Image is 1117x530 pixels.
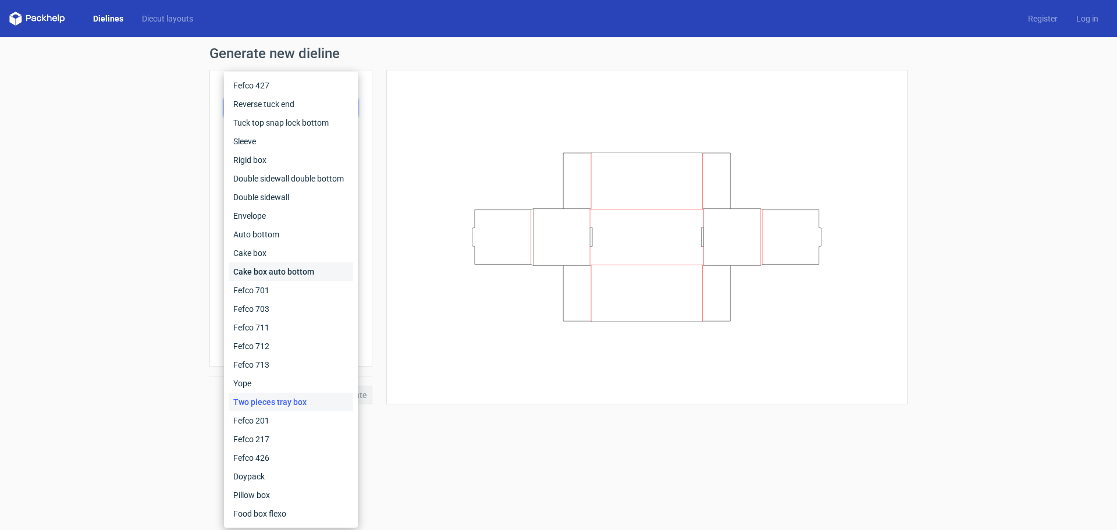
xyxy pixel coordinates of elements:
[229,95,353,113] div: Reverse tuck end
[229,151,353,169] div: Rigid box
[229,486,353,504] div: Pillow box
[133,13,202,24] a: Diecut layouts
[229,393,353,411] div: Two pieces tray box
[1019,13,1067,24] a: Register
[229,504,353,523] div: Food box flexo
[229,76,353,95] div: Fefco 427
[229,411,353,430] div: Fefco 201
[84,13,133,24] a: Dielines
[229,449,353,467] div: Fefco 426
[229,244,353,262] div: Cake box
[229,225,353,244] div: Auto bottom
[229,188,353,207] div: Double sidewall
[229,337,353,355] div: Fefco 712
[229,113,353,132] div: Tuck top snap lock bottom
[229,430,353,449] div: Fefco 217
[229,318,353,337] div: Fefco 711
[229,207,353,225] div: Envelope
[229,355,353,374] div: Fefco 713
[229,300,353,318] div: Fefco 703
[1067,13,1108,24] a: Log in
[229,169,353,188] div: Double sidewall double bottom
[229,374,353,393] div: Yope
[229,281,353,300] div: Fefco 701
[229,262,353,281] div: Cake box auto bottom
[229,132,353,151] div: Sleeve
[229,467,353,486] div: Doypack
[209,47,908,61] h1: Generate new dieline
